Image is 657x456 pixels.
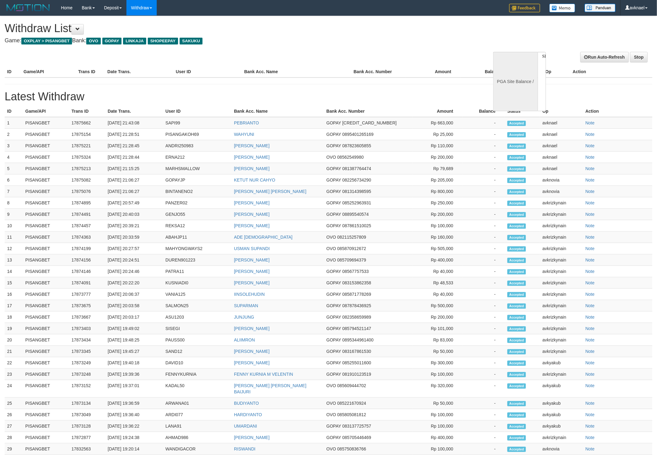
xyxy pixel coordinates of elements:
[5,106,23,117] th: ID
[413,289,463,300] td: Rp 40,000
[69,140,105,152] td: 17875221
[540,209,583,220] td: avkrizkynain
[586,166,595,171] a: Note
[234,337,255,342] a: ALIIMRON
[234,435,270,440] a: [PERSON_NAME]
[342,303,371,308] span: 087878436925
[326,280,341,285] span: GOPAY
[540,129,583,140] td: avknael
[234,257,270,262] a: [PERSON_NAME]
[105,220,163,232] td: [DATE] 20:39:21
[586,292,595,297] a: Note
[337,155,364,160] span: 08562549980
[586,246,595,251] a: Note
[5,266,23,277] td: 14
[5,174,23,186] td: 6
[23,220,69,232] td: PISANGBET
[586,412,595,417] a: Note
[507,235,526,240] span: Accepted
[69,106,105,117] th: Trans ID
[326,143,341,148] span: GOPAY
[69,129,105,140] td: 17875154
[586,280,595,285] a: Note
[463,243,505,254] td: -
[342,223,371,228] span: 087861510025
[586,257,595,262] a: Note
[105,163,163,174] td: [DATE] 21:15:25
[586,360,595,365] a: Note
[580,52,629,62] a: Run Auto-Refresh
[586,235,595,240] a: Note
[413,232,463,243] td: Rp 160,000
[630,52,648,62] a: Stop
[413,140,463,152] td: Rp 110,000
[326,189,341,194] span: GOPAY
[23,243,69,254] td: PISANGBET
[540,232,583,243] td: avkrizkynain
[105,312,163,323] td: [DATE] 20:03:17
[549,4,575,12] img: Button%20Memo.svg
[463,277,505,289] td: -
[148,38,178,44] span: SHOPEEPAY
[242,66,351,77] th: Bank Acc. Name
[507,121,526,126] span: Accepted
[69,197,105,209] td: 17874895
[21,38,72,44] span: OXPLAY > PISANGBET
[540,152,583,163] td: avknael
[463,266,505,277] td: -
[23,117,69,129] td: PISANGBET
[586,223,595,228] a: Note
[342,212,369,217] span: 08895540574
[105,232,163,243] td: [DATE] 20:33:59
[326,315,341,320] span: GOPAY
[234,269,270,274] a: [PERSON_NAME]
[5,66,21,77] th: ID
[234,360,270,365] a: [PERSON_NAME]
[586,303,595,308] a: Note
[413,152,463,163] td: Rp 200,000
[413,174,463,186] td: Rp 205,000
[413,163,463,174] td: Rp 79,689
[413,300,463,312] td: Rp 500,000
[23,323,69,334] td: PISANGBET
[342,166,371,171] span: 081387764474
[76,66,105,77] th: Trans ID
[69,323,105,334] td: 17873403
[507,258,526,263] span: Accepted
[5,117,23,129] td: 1
[105,277,163,289] td: [DATE] 20:22:20
[163,266,232,277] td: PATRA11
[234,280,270,285] a: [PERSON_NAME]
[413,312,463,323] td: Rp 200,000
[413,186,463,197] td: Rp 800,000
[105,66,173,77] th: Date Trans.
[105,197,163,209] td: [DATE] 20:57:49
[234,349,270,354] a: [PERSON_NAME]
[507,269,526,274] span: Accepted
[413,254,463,266] td: Rp 400,000
[540,197,583,209] td: avkrizkynain
[463,129,505,140] td: -
[586,315,595,320] a: Note
[105,323,163,334] td: [DATE] 19:49:02
[69,163,105,174] td: 17875213
[413,117,463,129] td: Rp 663,000
[102,38,122,44] span: GOPAY
[23,197,69,209] td: PISANGBET
[234,424,257,429] a: UMARDANI
[5,312,23,323] td: 18
[163,220,232,232] td: REKSA12
[69,254,105,266] td: 17874156
[163,209,232,220] td: GENJO55
[540,312,583,323] td: avkrizkynain
[234,235,292,240] a: ADE [DEMOGRAPHIC_DATA]
[234,303,258,308] a: SUPARMAN
[69,186,105,197] td: 17875076
[507,315,526,320] span: Accepted
[586,337,595,342] a: Note
[105,174,163,186] td: [DATE] 21:06:27
[105,117,163,129] td: [DATE] 21:43:08
[507,189,526,195] span: Accepted
[105,140,163,152] td: [DATE] 21:28:45
[105,186,163,197] td: [DATE] 21:06:27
